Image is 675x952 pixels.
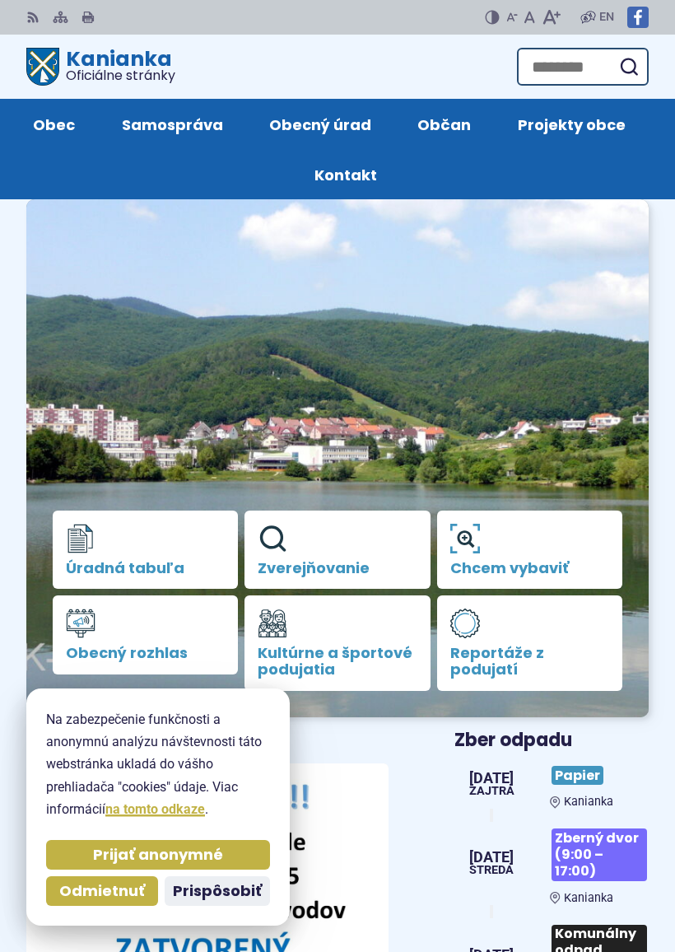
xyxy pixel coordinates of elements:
[59,882,145,901] span: Odmietnuť
[469,771,514,786] span: [DATE]
[46,708,270,820] p: Na zabezpečenie funkčnosti a anonymnú analýzu návštevnosti táto webstránka ukladá do vášho prehli...
[450,645,609,678] span: Reportáže z podujatí
[450,560,609,576] span: Chcem vybaviť
[469,865,514,876] span: streda
[244,595,430,691] a: Kultúrne a športové podujatia
[437,511,622,590] a: Chcem vybaviť
[93,846,223,865] span: Prijať anonymné
[437,595,622,691] a: Reportáže z podujatí
[46,876,158,906] button: Odmietnuť
[43,149,649,199] a: Kontakt
[627,7,649,28] img: Prejsť na Facebook stránku
[66,645,225,661] span: Obecný rozhlas
[66,69,175,82] span: Oficiálne stránky
[469,786,514,797] span: Zajtra
[46,840,270,870] button: Prijať anonymné
[511,99,632,149] a: Projekty obce
[114,99,229,149] a: Samospráva
[599,7,614,27] span: EN
[26,48,59,86] img: Prejsť na domovskú stránku
[59,49,175,82] h1: Kanianka
[454,822,649,904] a: Zberný dvor (9:00 – 17:00) Kanianka [DATE] streda
[417,99,471,149] span: Občan
[552,828,647,880] span: Zberný dvor (9:00 – 17:00)
[518,99,626,149] span: Projekty obce
[66,560,225,576] span: Úradná tabuľa
[411,99,477,149] a: Občan
[314,149,377,199] span: Kontakt
[564,795,613,809] span: Kanianka
[26,99,81,149] a: Obec
[552,766,603,785] span: Papier
[263,99,378,149] a: Obecný úrad
[122,99,223,149] span: Samospráva
[258,560,417,576] span: Zverejňovanie
[244,511,430,590] a: Zverejňovanie
[469,850,514,865] span: [DATE]
[53,511,238,590] a: Úradná tabuľa
[33,99,75,149] span: Obec
[53,595,238,674] a: Obecný rozhlas
[105,801,205,817] a: na tomto odkaze
[258,645,417,678] span: Kultúrne a športové podujatia
[596,7,617,27] a: EN
[269,99,371,149] span: Obecný úrad
[454,759,649,809] a: Papier Kanianka [DATE] Zajtra
[454,730,649,750] h3: Zber odpadu
[173,882,262,901] span: Prispôsobiť
[165,876,270,906] button: Prispôsobiť
[564,891,613,905] span: Kanianka
[26,48,175,86] a: Logo Kanianka, prejsť na domovskú stránku.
